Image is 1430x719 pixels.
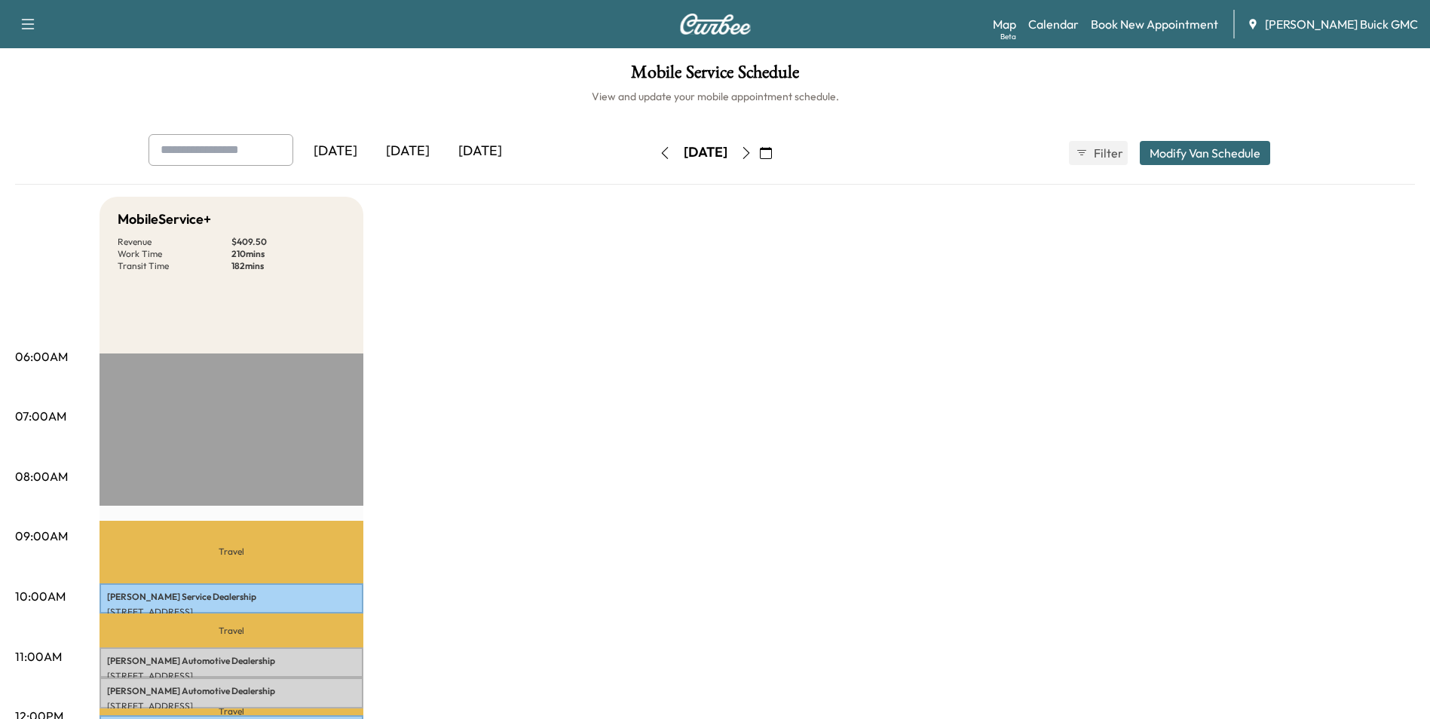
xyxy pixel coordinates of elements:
[107,655,356,667] p: [PERSON_NAME] Automotive Dealership
[118,209,211,230] h5: MobileService+
[15,527,68,545] p: 09:00AM
[1000,31,1016,42] div: Beta
[1028,15,1079,33] a: Calendar
[679,14,752,35] img: Curbee Logo
[231,236,345,248] p: $ 409.50
[118,248,231,260] p: Work Time
[15,467,68,485] p: 08:00AM
[15,587,66,605] p: 10:00AM
[107,685,356,697] p: [PERSON_NAME] Automotive Dealership
[15,63,1415,89] h1: Mobile Service Schedule
[107,591,356,603] p: [PERSON_NAME] Service Dealership
[231,248,345,260] p: 210 mins
[100,613,363,647] p: Travel
[15,407,66,425] p: 07:00AM
[100,708,363,715] p: Travel
[444,134,516,169] div: [DATE]
[1140,141,1270,165] button: Modify Van Schedule
[15,347,68,366] p: 06:00AM
[372,134,444,169] div: [DATE]
[1091,15,1218,33] a: Book New Appointment
[1069,141,1128,165] button: Filter
[118,236,231,248] p: Revenue
[100,521,363,583] p: Travel
[107,700,356,712] p: [STREET_ADDRESS]
[1094,144,1121,162] span: Filter
[299,134,372,169] div: [DATE]
[231,260,345,272] p: 182 mins
[993,15,1016,33] a: MapBeta
[107,670,356,682] p: [STREET_ADDRESS]
[15,647,62,665] p: 11:00AM
[107,606,356,618] p: [STREET_ADDRESS]
[1265,15,1418,33] span: [PERSON_NAME] Buick GMC
[684,143,727,162] div: [DATE]
[15,89,1415,104] h6: View and update your mobile appointment schedule.
[118,260,231,272] p: Transit Time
